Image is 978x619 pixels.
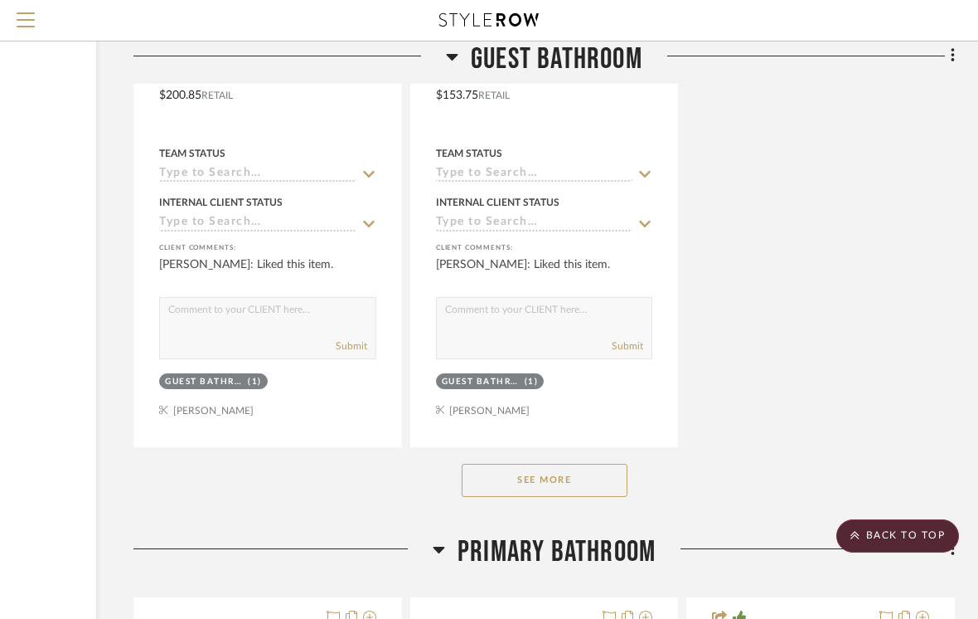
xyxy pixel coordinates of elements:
[159,195,283,210] div: Internal Client Status
[436,256,653,290] div: [PERSON_NAME]: Liked this item.
[462,464,627,497] button: See More
[525,376,539,388] div: (1)
[248,376,262,388] div: (1)
[836,519,959,553] scroll-to-top-button: BACK TO TOP
[436,146,502,161] div: Team Status
[336,339,367,353] button: Submit
[159,167,356,183] input: Type to Search…
[436,167,633,183] input: Type to Search…
[159,216,356,232] input: Type to Search…
[442,376,520,388] div: Guest Bathroom
[436,216,633,232] input: Type to Search…
[612,339,643,353] button: Submit
[159,146,225,161] div: Team Status
[458,534,656,570] span: Primary Bathroom
[159,256,376,290] div: [PERSON_NAME]: Liked this item.
[471,41,642,77] span: Guest Bathroom
[165,376,244,388] div: Guest Bathroom
[436,195,559,210] div: Internal Client Status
